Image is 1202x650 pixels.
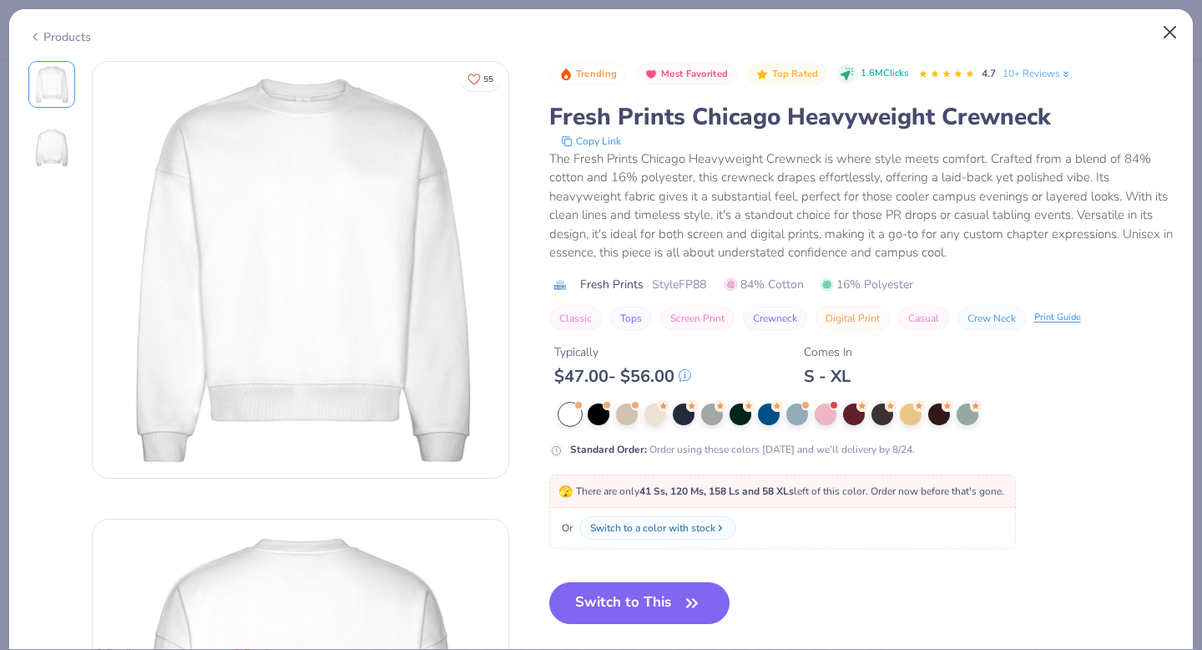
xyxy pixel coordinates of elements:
div: Comes In [804,343,852,361]
img: Trending sort [559,68,573,81]
div: Print Guide [1034,311,1081,325]
div: 4.7 Stars [918,61,975,88]
button: Crew Neck [957,307,1026,330]
div: Typically [554,343,691,361]
span: Most Favorited [661,69,728,79]
span: Style FP88 [652,276,706,293]
span: Fresh Prints [580,276,644,293]
button: Tops [610,307,652,330]
span: 55 [483,75,493,84]
div: $ 47.00 - $ 56.00 [554,366,691,387]
span: 84% Cotton [725,276,804,293]
span: 1.6M Clicks [861,67,908,81]
button: Like [460,67,501,91]
span: 16% Polyester [821,276,913,293]
button: Badge Button [551,63,626,85]
span: Top Rated [772,69,819,79]
button: Casual [898,307,949,330]
button: Switch to This [549,582,730,624]
strong: Standard Order : [570,443,647,456]
button: Classic [549,307,602,330]
button: copy to clipboard [556,133,626,150]
span: There are only left of this color. Order now before that's gone. [558,485,1004,498]
span: 4.7 [982,67,996,80]
img: Most Favorited sort [644,68,658,81]
span: Or [558,521,573,536]
span: Trending [576,69,617,79]
div: Fresh Prints Chicago Heavyweight Crewneck [549,101,1174,133]
img: Back [32,128,72,168]
strong: 41 Ss, 120 Ms, 158 Ls and 58 XLs [639,485,794,498]
img: Top Rated sort [755,68,769,81]
img: Front [93,62,508,478]
img: brand logo [549,278,572,292]
div: Order using these colors [DATE] and we’ll delivery by 8/24. [570,442,915,457]
div: The Fresh Prints Chicago Heavyweight Crewneck is where style meets comfort. Crafted from a blend ... [549,150,1174,262]
div: S - XL [804,366,852,387]
span: 🫣 [558,484,573,500]
button: Badge Button [636,63,737,85]
button: Close [1154,17,1186,48]
button: Crewneck [743,307,807,330]
button: Screen Print [660,307,735,330]
button: Digital Print [816,307,890,330]
button: Badge Button [747,63,827,85]
a: 10+ Reviews [1003,66,1072,81]
div: Switch to a color with stock [590,521,715,536]
button: Switch to a color with stock [579,516,736,540]
img: Front [32,64,72,104]
div: Products [28,28,91,46]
